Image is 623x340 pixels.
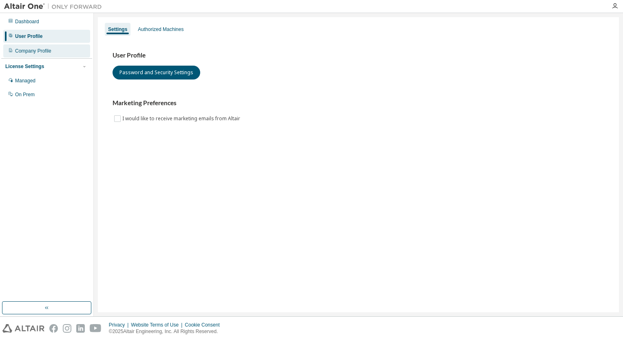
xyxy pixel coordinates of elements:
[122,114,242,124] label: I would like to receive marketing emails from Altair
[131,322,185,328] div: Website Terms of Use
[15,33,42,40] div: User Profile
[5,63,44,70] div: License Settings
[76,324,85,333] img: linkedin.svg
[109,328,225,335] p: © 2025 Altair Engineering, Inc. All Rights Reserved.
[113,51,604,60] h3: User Profile
[113,66,200,79] button: Password and Security Settings
[49,324,58,333] img: facebook.svg
[15,91,35,98] div: On Prem
[108,26,127,33] div: Settings
[15,18,39,25] div: Dashboard
[90,324,102,333] img: youtube.svg
[138,26,183,33] div: Authorized Machines
[185,322,224,328] div: Cookie Consent
[15,77,35,84] div: Managed
[2,324,44,333] img: altair_logo.svg
[113,99,604,107] h3: Marketing Preferences
[63,324,71,333] img: instagram.svg
[15,48,51,54] div: Company Profile
[109,322,131,328] div: Privacy
[4,2,106,11] img: Altair One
